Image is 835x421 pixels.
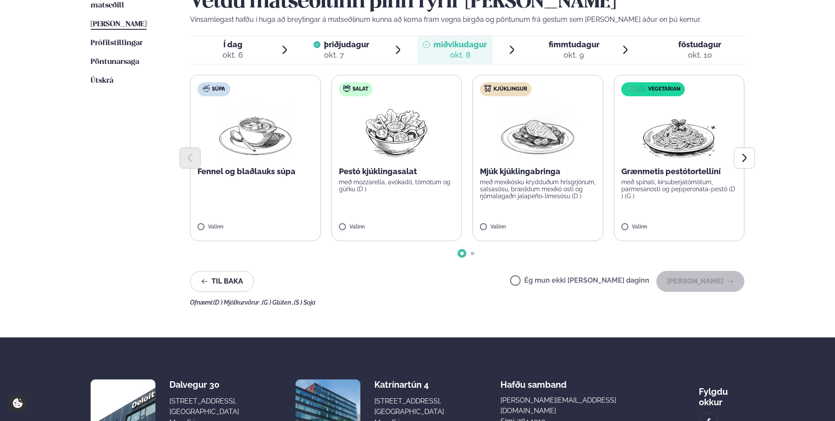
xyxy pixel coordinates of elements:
button: Til baka [190,271,254,292]
div: okt. 8 [433,50,487,60]
div: okt. 10 [678,50,721,60]
p: Grænmetis pestótortellíní [621,166,737,177]
button: Next slide [734,147,755,168]
span: Pöntunarsaga [91,58,139,66]
div: Dalvegur 30 [169,379,239,390]
div: Katrínartún 4 [374,379,444,390]
img: salad.svg [343,85,350,92]
a: [PERSON_NAME][EMAIL_ADDRESS][DOMAIN_NAME] [500,395,642,416]
a: Útskrá [91,76,113,86]
span: föstudagur [678,40,721,49]
span: (D ) Mjólkurvörur , [213,299,262,306]
a: Pöntunarsaga [91,57,139,67]
span: Go to slide 2 [471,252,474,255]
div: okt. 9 [549,50,599,60]
span: (S ) Soja [294,299,316,306]
p: með spínati, kirsuberjatómötum, parmesanosti og pepperonata-pestó (D ) (G ) [621,179,737,200]
button: [PERSON_NAME] [656,271,744,292]
div: Ofnæmi: [190,299,744,306]
span: Prófílstillingar [91,39,143,47]
img: icon [624,85,648,94]
div: [STREET_ADDRESS], [GEOGRAPHIC_DATA] [169,396,239,417]
img: soup.svg [203,85,210,92]
p: Vinsamlegast hafðu í huga að breytingar á matseðlinum kunna að koma fram vegna birgða og pöntunum... [190,14,744,25]
span: þriðjudagur [324,40,369,49]
a: [PERSON_NAME] [91,19,147,30]
a: Prófílstillingar [91,38,143,49]
div: okt. 7 [324,50,369,60]
img: chicken.svg [484,85,491,92]
button: Previous slide [180,147,201,168]
span: Kjúklingur [493,86,527,93]
img: Soup.png [217,103,294,159]
p: Pestó kjúklingasalat [339,166,455,177]
img: Chicken-breast.png [499,103,576,159]
span: Hafðu samband [500,372,567,390]
span: Vegetarian [648,86,680,93]
span: Go to slide 1 [460,252,464,255]
span: (G ) Glúten , [262,299,294,306]
p: með mexíkósku krydduðum hrísgrjónum, salsasósu, bræddum mexíkó osti og rjómalagaðri jalapeño-lime... [480,179,596,200]
span: Útskrá [91,77,113,84]
span: miðvikudagur [433,40,487,49]
div: [STREET_ADDRESS], [GEOGRAPHIC_DATA] [374,396,444,417]
div: okt. 6 [222,50,243,60]
img: Salad.png [358,103,435,159]
span: fimmtudagur [549,40,599,49]
p: með mozzarella, avókadó, tómötum og gúrku (D ) [339,179,455,193]
a: Cookie settings [9,394,27,412]
span: Súpa [212,86,225,93]
span: [PERSON_NAME] [91,21,147,28]
img: Spagetti.png [641,103,718,159]
div: Fylgdu okkur [699,379,744,407]
p: Mjúk kjúklingabringa [480,166,596,177]
span: Í dag [222,39,243,50]
p: Fennel og blaðlauks súpa [197,166,314,177]
span: Salat [352,86,368,93]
